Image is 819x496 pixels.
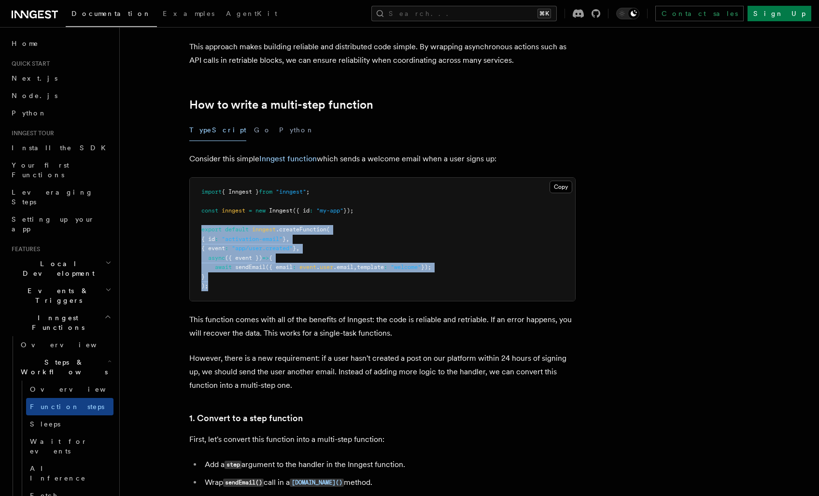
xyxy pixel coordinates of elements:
a: Python [8,104,113,122]
span: "activation-email" [222,236,282,242]
span: { [269,255,272,261]
button: Go [254,119,271,141]
code: sendEmail() [223,479,264,487]
li: Add a argument to the handler in the Inngest function. [202,458,576,472]
span: { event [201,245,225,252]
span: } [293,245,296,252]
a: Home [8,35,113,52]
span: Inngest tour [8,129,54,137]
span: async [208,255,225,261]
li: Wrap call in a method. [202,476,576,490]
span: Overview [30,385,129,393]
span: Steps & Workflows [17,357,108,377]
span: ({ event }) [225,255,262,261]
a: [DOMAIN_NAME]() [290,478,344,487]
span: , [286,236,289,242]
a: Sign Up [748,6,811,21]
span: Local Development [8,259,105,278]
button: Steps & Workflows [17,354,113,381]
button: Copy [550,181,572,193]
button: Toggle dark mode [616,8,639,19]
span: const [201,207,218,214]
p: First, let's convert this function into a multi-step function: [189,433,576,446]
span: .createFunction [276,226,326,233]
a: Leveraging Steps [8,184,113,211]
span: .email [333,264,353,270]
span: Documentation [71,10,151,17]
span: user [320,264,333,270]
span: ; [306,188,310,195]
span: AgentKit [226,10,277,17]
span: : [384,264,387,270]
span: export [201,226,222,233]
span: : [215,236,218,242]
a: AI Inference [26,460,113,487]
span: Quick start [8,60,50,68]
button: TypeScript [189,119,246,141]
a: Examples [157,3,220,26]
a: Inngest function [259,154,317,163]
kbd: ⌘K [537,9,551,18]
span: Wait for events [30,438,87,455]
span: : [225,245,228,252]
a: AgentKit [220,3,283,26]
a: Documentation [66,3,157,27]
span: }); [421,264,431,270]
a: Your first Functions [8,156,113,184]
span: Python [12,109,47,117]
a: Install the SDK [8,139,113,156]
a: Function steps [26,398,113,415]
span: from [259,188,272,195]
a: Contact sales [655,6,744,21]
span: , [296,245,299,252]
span: ({ email [266,264,293,270]
a: Wait for events [26,433,113,460]
span: = [249,207,252,214]
p: This approach makes building reliable and distributed code simple. By wrapping asynchronous actio... [189,40,576,67]
span: Next.js [12,74,57,82]
span: AI Inference [30,465,86,482]
span: "my-app" [316,207,343,214]
code: [DOMAIN_NAME]() [290,479,344,487]
span: Sleeps [30,420,60,428]
span: Overview [21,341,120,349]
a: How to write a multi-step function [189,98,373,112]
span: => [262,255,269,261]
span: Your first Functions [12,161,69,179]
span: , [353,264,357,270]
span: default [225,226,249,233]
a: 1. Convert to a step function [189,411,303,425]
a: Setting up your app [8,211,113,238]
span: { Inngest } [222,188,259,195]
span: Examples [163,10,214,17]
span: "welcome" [391,264,421,270]
span: Function steps [30,403,104,411]
button: Local Development [8,255,113,282]
button: Search...⌘K [371,6,557,21]
span: Events & Triggers [8,286,105,305]
span: Inngest [269,207,293,214]
span: ( [326,226,330,233]
span: ); [201,283,208,289]
button: Inngest Functions [8,309,113,336]
span: : [293,264,296,270]
span: }); [343,207,353,214]
span: inngest [222,207,245,214]
span: sendEmail [235,264,266,270]
span: Node.js [12,92,57,99]
button: Python [279,119,314,141]
p: However, there is a new requirement: if a user hasn't created a post on our platform within 24 ho... [189,352,576,392]
a: Node.js [8,87,113,104]
span: import [201,188,222,195]
span: Setting up your app [12,215,95,233]
span: Install the SDK [12,144,112,152]
p: This function comes with all of the benefits of Inngest: the code is reliable and retriable. If a... [189,313,576,340]
span: new [255,207,266,214]
span: "inngest" [276,188,306,195]
span: "app/user.created" [232,245,293,252]
a: Overview [17,336,113,354]
span: : [310,207,313,214]
code: step [225,461,241,469]
span: Home [12,39,39,48]
span: { id [201,236,215,242]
